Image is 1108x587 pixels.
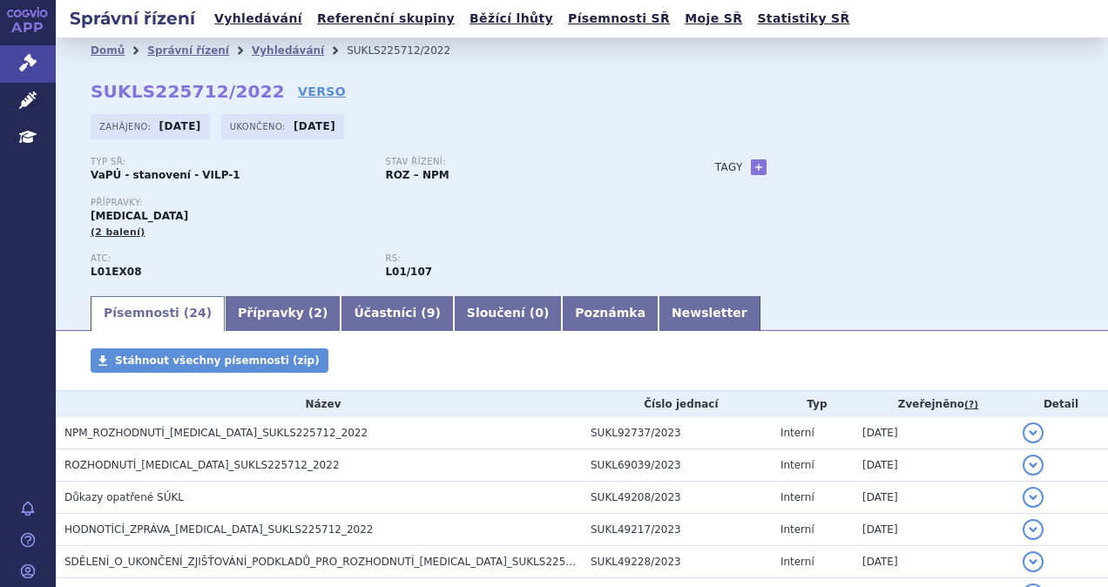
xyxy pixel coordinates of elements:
td: SUKL49217/2023 [582,514,772,546]
a: Sloučení (0) [454,296,562,331]
span: Důkazy opatřené SÚKL [64,491,184,503]
li: SUKLS225712/2022 [347,37,473,64]
th: Název [56,391,582,417]
p: Přípravky: [91,198,680,208]
span: 9 [427,306,436,320]
button: detail [1023,551,1044,572]
span: Interní [780,459,814,471]
th: Číslo jednací [582,391,772,417]
span: SDĚLENÍ_O_UKONČENÍ_ZJIŠŤOVÁNÍ_PODKLADŮ_PRO_ROZHODNUTÍ_LENVIMA_SUKLS225712_2022 [64,556,618,568]
td: SUKL69039/2023 [582,449,772,482]
td: [DATE] [854,546,1014,578]
span: Interní [780,523,814,536]
td: [DATE] [854,417,1014,449]
th: Detail [1014,391,1108,417]
a: Statistiky SŘ [752,7,855,30]
button: detail [1023,487,1044,508]
a: VERSO [298,83,346,100]
a: Vyhledávání [209,7,307,30]
a: Vyhledávání [252,44,324,57]
button: detail [1023,422,1044,443]
span: ROZHODNUTÍ_LENVIMA_SUKLS225712_2022 [64,459,340,471]
th: Typ [772,391,854,417]
a: Správní řízení [147,44,229,57]
a: Účastníci (9) [341,296,453,331]
abbr: (?) [964,399,978,411]
a: Newsletter [659,296,760,331]
strong: SUKLS225712/2022 [91,81,285,102]
span: 24 [189,306,206,320]
strong: ROZ – NPM [385,169,449,181]
p: Stav řízení: [385,157,662,167]
strong: LENVATINIB [91,266,142,278]
a: Přípravky (2) [225,296,341,331]
a: Moje SŘ [679,7,747,30]
td: SUKL92737/2023 [582,417,772,449]
th: Zveřejněno [854,391,1014,417]
button: detail [1023,455,1044,476]
span: Interní [780,491,814,503]
a: Stáhnout všechny písemnosti (zip) [91,348,328,373]
strong: VaPÚ - stanovení - VILP-1 [91,169,240,181]
a: Referenční skupiny [312,7,460,30]
span: Interní [780,556,814,568]
td: SUKL49228/2023 [582,546,772,578]
span: HODNOTÍCÍ_ZPRÁVA_LENVIMA_SUKLS225712_2022 [64,523,374,536]
a: + [751,159,767,175]
span: 0 [535,306,544,320]
strong: lenvatinib [385,266,432,278]
span: [MEDICAL_DATA] [91,210,188,222]
span: NPM_ROZHODNUTÍ_LENVIMA_SUKLS225712_2022 [64,427,368,439]
td: [DATE] [854,449,1014,482]
span: Stáhnout všechny písemnosti (zip) [115,354,320,367]
h3: Tagy [715,157,743,178]
span: (2 balení) [91,226,145,238]
td: [DATE] [854,482,1014,514]
span: 2 [314,306,322,320]
a: Domů [91,44,125,57]
p: ATC: [91,253,368,264]
a: Písemnosti (24) [91,296,225,331]
span: Zahájeno: [99,119,154,133]
strong: [DATE] [159,120,201,132]
td: [DATE] [854,514,1014,546]
a: Písemnosti SŘ [563,7,675,30]
td: SUKL49208/2023 [582,482,772,514]
a: Poznámka [562,296,659,331]
a: Běžící lhůty [464,7,558,30]
button: detail [1023,519,1044,540]
strong: [DATE] [294,120,335,132]
p: Typ SŘ: [91,157,368,167]
p: RS: [385,253,662,264]
span: Interní [780,427,814,439]
span: Ukončeno: [230,119,289,133]
h2: Správní řízení [56,6,209,30]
